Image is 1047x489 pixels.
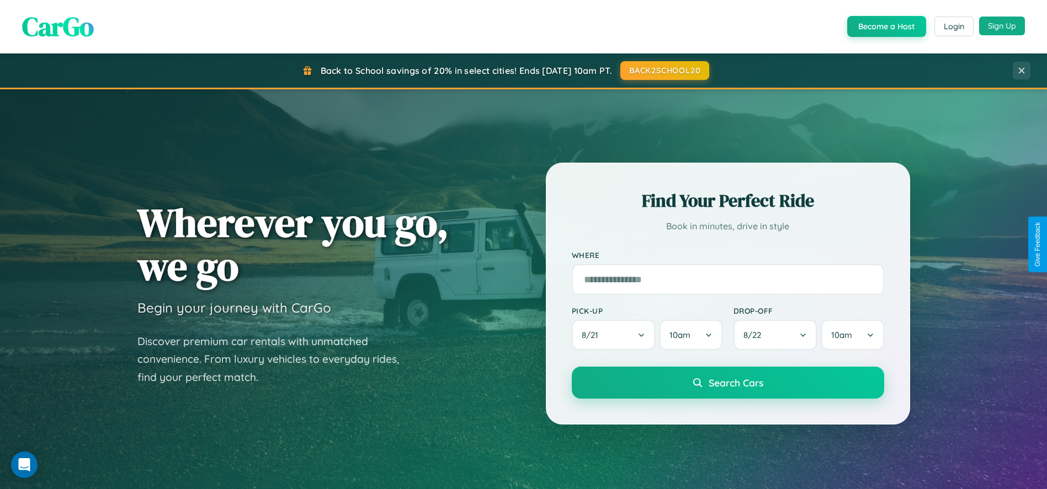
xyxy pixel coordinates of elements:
[831,330,852,340] span: 10am
[572,320,656,350] button: 8/21
[572,306,722,315] label: Pick-up
[620,61,709,80] button: BACK2SCHOOL20
[572,189,884,213] h2: Find Your Perfect Ride
[582,330,604,340] span: 8 / 21
[709,377,763,389] span: Search Cars
[979,17,1025,35] button: Sign Up
[321,65,612,76] span: Back to School savings of 20% in select cities! Ends [DATE] 10am PT.
[137,201,449,288] h1: Wherever you go, we go
[734,320,817,350] button: 8/22
[11,452,38,478] div: Open Intercom Messenger
[734,306,884,315] label: Drop-off
[1034,222,1041,267] div: Give Feedback
[572,250,884,260] label: Where
[137,299,331,316] h3: Begin your journey with CarGo
[22,8,94,45] span: CarGo
[572,367,884,399] button: Search Cars
[934,17,974,36] button: Login
[660,320,722,350] button: 10am
[847,16,926,37] button: Become a Host
[743,330,767,340] span: 8 / 22
[137,332,413,386] p: Discover premium car rentals with unmatched convenience. From luxury vehicles to everyday rides, ...
[572,218,884,234] p: Book in minutes, drive in style
[669,330,690,340] span: 10am
[821,320,884,350] button: 10am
